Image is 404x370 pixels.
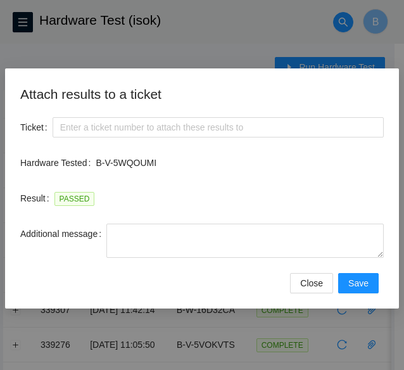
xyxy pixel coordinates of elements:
[300,276,323,290] span: Close
[54,192,95,206] span: PASSED
[290,273,333,293] button: Close
[20,120,44,134] span: Ticket
[338,273,379,293] button: Save
[96,156,384,170] p: B-V-5WQOUMI
[20,227,98,241] span: Additional message
[20,191,46,205] span: Result
[348,276,369,290] span: Save
[53,117,384,137] input: Enter a ticket number to attach these results to
[20,156,87,170] span: Hardware Tested
[20,84,384,105] h2: Attach results to a ticket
